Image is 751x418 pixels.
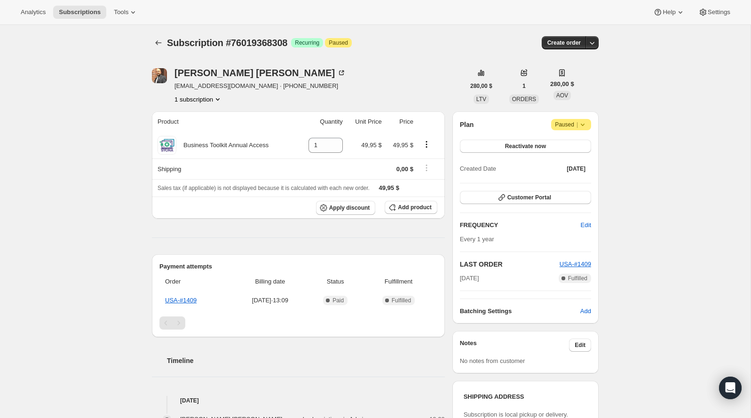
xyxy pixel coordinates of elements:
[460,120,474,129] h2: Plan
[235,296,306,305] span: [DATE] · 13:09
[332,297,344,304] span: Paid
[398,204,431,211] span: Add product
[174,68,346,78] div: [PERSON_NAME] [PERSON_NAME]
[385,111,416,132] th: Price
[648,6,690,19] button: Help
[460,357,525,364] span: No notes from customer
[470,82,492,90] span: 280,00 $
[393,142,413,149] span: 49,95 $
[464,392,587,402] h3: SHIPPING ADDRESS
[297,111,346,132] th: Quantity
[476,96,486,103] span: LTV
[708,8,730,16] span: Settings
[152,158,297,179] th: Shipping
[159,316,437,330] nav: Paginación
[152,111,297,132] th: Product
[346,111,385,132] th: Unit Price
[15,6,51,19] button: Analytics
[311,277,360,286] span: Status
[693,6,736,19] button: Settings
[235,277,306,286] span: Billing date
[419,163,434,173] button: Shipping actions
[577,121,578,128] span: |
[419,139,434,150] button: Product actions
[361,142,381,149] span: 49,95 $
[460,191,591,204] button: Customer Portal
[560,260,591,268] a: USA-#1409
[719,377,742,399] div: Open Intercom Messenger
[542,36,586,49] button: Create order
[152,396,445,405] h4: [DATE]
[167,356,445,365] h2: Timeline
[512,96,536,103] span: ORDERS
[59,8,101,16] span: Subscriptions
[556,92,568,99] span: AOV
[158,136,176,155] img: product img
[158,185,370,191] span: Sales tax (if applicable) is not displayed because it is calculated with each new order.
[152,68,167,83] span: Nelson Salgado
[329,39,348,47] span: Paused
[561,162,591,175] button: [DATE]
[555,120,587,129] span: Paused
[108,6,143,19] button: Tools
[21,8,46,16] span: Analytics
[460,236,494,243] span: Every 1 year
[114,8,128,16] span: Tools
[460,307,580,316] h6: Batching Settings
[507,194,551,201] span: Customer Portal
[316,201,376,215] button: Apply discount
[568,275,587,282] span: Fulfilled
[295,39,319,47] span: Recurring
[167,38,287,48] span: Subscription #76019368308
[174,81,346,91] span: [EMAIL_ADDRESS][DOMAIN_NAME] · [PHONE_NUMBER]
[580,307,591,316] span: Add
[379,184,399,191] span: 49,95 $
[522,82,526,90] span: 1
[560,260,591,269] button: USA-#1409
[53,6,106,19] button: Subscriptions
[385,201,437,214] button: Add product
[460,260,560,269] h2: LAST ORDER
[159,271,232,292] th: Order
[517,79,531,93] button: 1
[165,297,197,304] a: USA-#1409
[460,274,479,283] span: [DATE]
[575,304,597,319] button: Add
[460,140,591,153] button: Reactivate now
[569,339,591,352] button: Edit
[159,262,437,271] h2: Payment attempts
[663,8,675,16] span: Help
[329,204,370,212] span: Apply discount
[460,164,496,174] span: Created Date
[465,79,498,93] button: 280,00 $
[392,297,411,304] span: Fulfilled
[581,221,591,230] span: Edit
[575,341,585,349] span: Edit
[365,277,431,286] span: Fulfillment
[505,142,546,150] span: Reactivate now
[550,79,574,89] span: 280,00 $
[460,339,569,352] h3: Notes
[464,411,568,418] span: Subscription is local pickup or delivery.
[176,141,269,150] div: Business Toolkit Annual Access
[152,36,165,49] button: Subscriptions
[547,39,581,47] span: Create order
[567,165,585,173] span: [DATE]
[460,221,581,230] h2: FREQUENCY
[174,95,222,104] button: Product actions
[575,218,597,233] button: Edit
[396,166,413,173] span: 0,00 $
